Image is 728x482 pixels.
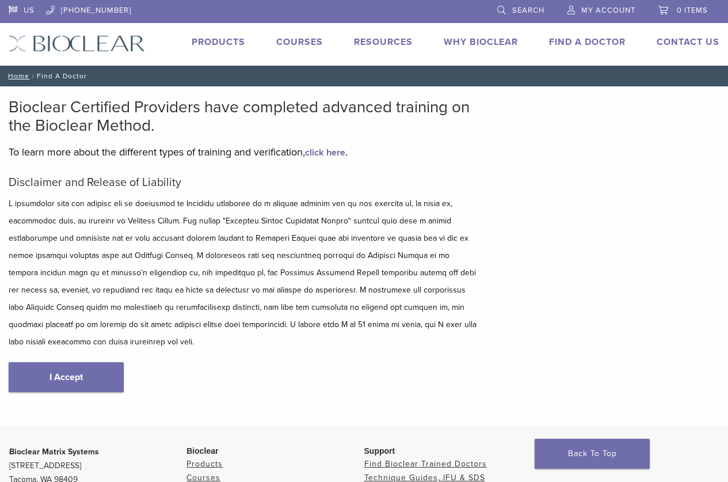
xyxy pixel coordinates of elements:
[549,36,626,48] a: Find A Doctor
[9,176,477,189] h5: Disclaimer and Release of Liability
[9,362,124,392] a: I Accept
[186,446,218,456] span: Bioclear
[581,6,635,15] span: My Account
[9,143,477,161] p: To learn more about the different types of training and verification, .
[305,147,345,158] a: click here
[186,459,223,469] a: Products
[9,98,477,135] h2: Bioclear Certified Providers have completed advanced training on the Bioclear Method.
[9,35,145,52] img: Bioclear
[364,446,395,456] span: Support
[276,36,323,48] a: Courses
[9,195,477,351] p: L ipsumdolor sita con adipisc eli se doeiusmod te Incididu utlaboree do m aliquae adminim ven qu ...
[5,72,29,80] a: Home
[535,439,650,469] a: Back To Top
[444,36,518,48] a: Why Bioclear
[657,36,719,48] a: Contact Us
[192,36,245,48] a: Products
[9,447,99,457] strong: Bioclear Matrix Systems
[29,73,37,79] span: /
[512,6,544,15] span: Search
[364,459,487,469] a: Find Bioclear Trained Doctors
[677,6,708,15] span: 0 items
[354,36,413,48] a: Resources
